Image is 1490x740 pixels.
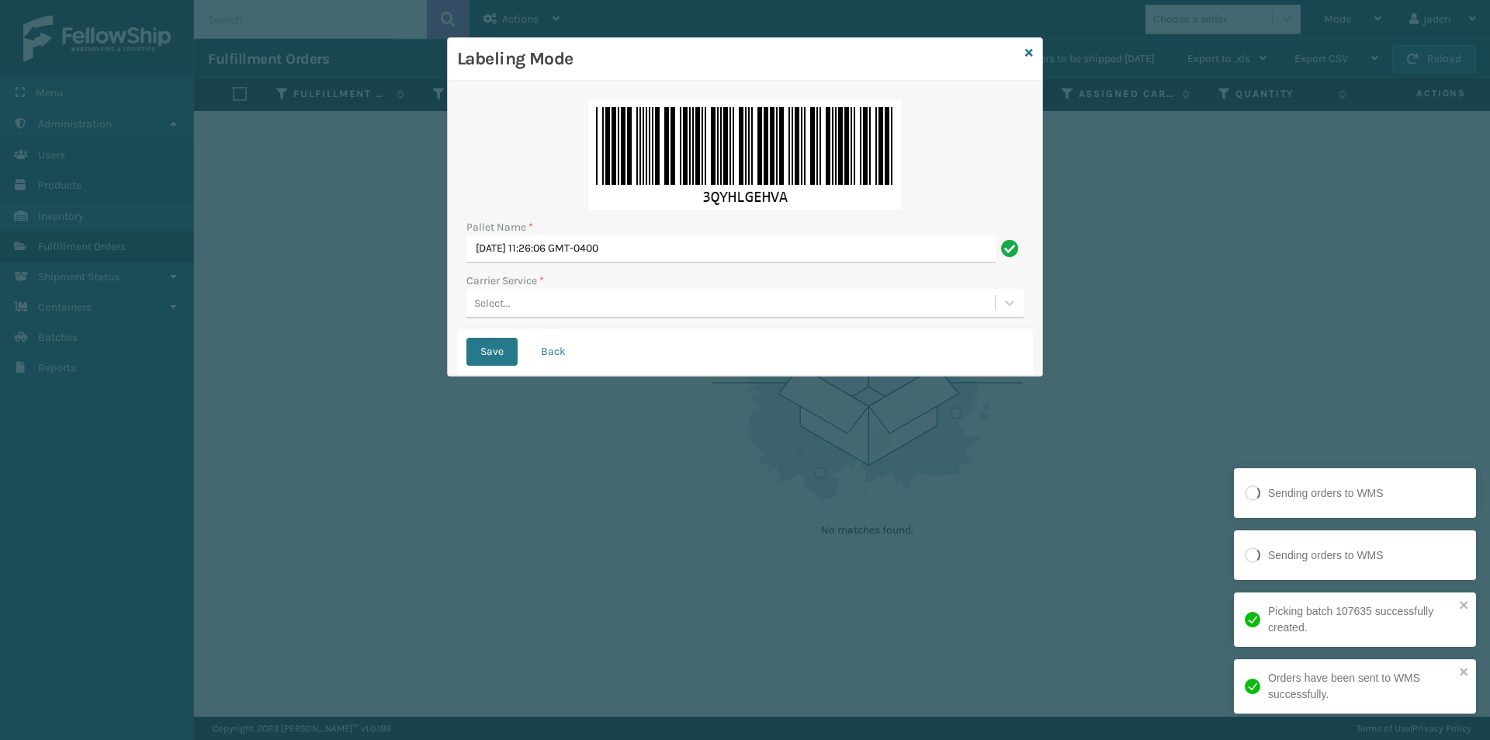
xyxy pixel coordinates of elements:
div: Select... [474,295,511,311]
h3: Labeling Mode [457,47,1019,71]
button: Back [527,338,580,366]
div: Picking batch 107635 successfully created. [1268,603,1454,636]
button: close [1459,599,1470,613]
img: +py3oRAAAABklEQVQDAJvh5IHUrjICAAAAAElFTkSuQmCC [588,99,902,210]
button: close [1459,665,1470,680]
div: Orders have been sent to WMS successfully. [1268,670,1454,703]
div: Sending orders to WMS [1268,485,1384,502]
div: Sending orders to WMS [1268,547,1384,564]
label: Carrier Service [466,273,544,289]
button: Save [466,338,518,366]
label: Pallet Name [466,219,533,235]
